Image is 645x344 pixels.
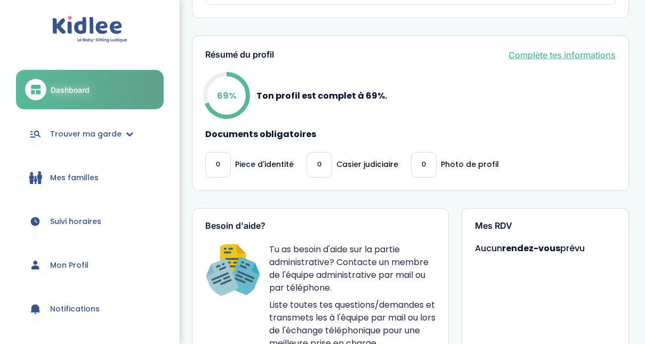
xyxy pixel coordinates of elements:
[317,159,321,170] span: 0
[50,260,88,271] span: Mon Profil
[16,290,164,328] a: Notifications
[16,202,164,241] a: Suivi horaires
[422,159,426,170] span: 0
[509,49,616,61] a: Complète tes informations
[336,159,398,170] p: Casier judiciaire
[52,16,127,43] img: logo.svg
[475,221,616,231] h3: Mes RDV
[216,159,220,170] span: 0
[256,89,387,102] p: Ton profil est complet à 69%.
[217,89,236,102] p: 69%
[205,50,274,60] h3: Résumé du profil
[441,159,499,170] p: Photo de profil
[50,216,101,227] span: Suivi horaires
[205,221,436,231] h3: Besoin d'aide?
[205,130,616,139] h4: Documents obligatoires
[50,303,100,315] span: Notifications
[235,159,294,170] p: Piece d'identité
[16,246,164,284] a: Mon Profil
[475,242,585,254] span: Aucun prévu
[50,172,99,183] span: Mes familles
[16,158,164,197] a: Mes familles
[51,84,90,95] span: Dashboard
[16,70,164,109] a: Dashboard
[50,129,122,140] span: Trouver ma garde
[16,115,164,153] a: Trouver ma garde
[205,243,261,299] img: Happiness Officer
[502,242,560,254] strong: rendez-vous
[269,243,436,294] p: Tu as besoin d'aide sur la partie administrative? Contacte un membre de l'équipe administrative p...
